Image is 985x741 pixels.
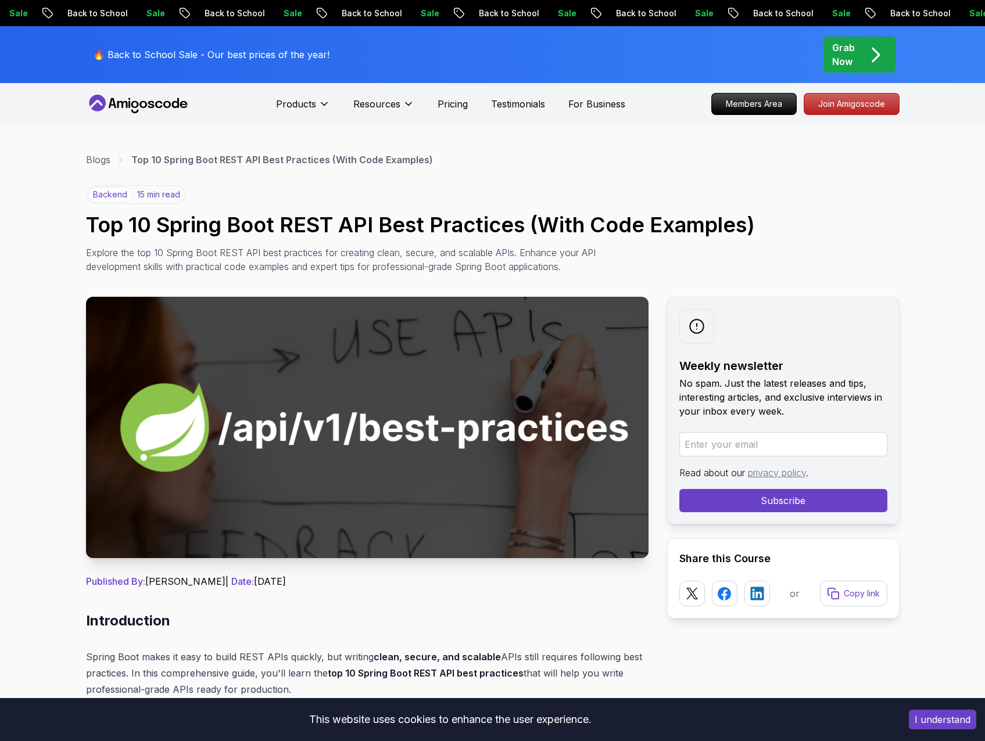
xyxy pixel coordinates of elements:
button: Resources [353,97,414,120]
a: For Business [568,97,625,111]
p: Spring Boot makes it easy to build REST APIs quickly, but writing APIs still requires following b... [86,649,649,697]
p: Back to School [864,8,943,19]
h1: Top 10 Spring Boot REST API Best Practices (With Code Examples) [86,213,900,236]
button: Copy link [820,581,887,606]
p: Back to School [41,8,120,19]
p: Sale [805,8,843,19]
p: Sale [531,8,568,19]
a: Join Amigoscode [804,93,900,115]
h2: Introduction [86,611,649,630]
a: Testimonials [491,97,545,111]
p: Back to School [726,8,805,19]
p: Sale [668,8,705,19]
p: Sale [943,8,980,19]
p: Sale [120,8,157,19]
p: Sale [394,8,431,19]
p: Read about our . [679,466,887,480]
p: [PERSON_NAME] | [DATE] [86,574,649,588]
p: Products [276,97,316,111]
p: Join Amigoscode [804,93,899,114]
p: Sale [257,8,294,19]
p: Back to School [315,8,394,19]
p: Back to School [178,8,257,19]
p: 🔥 Back to School Sale - Our best prices of the year! [93,48,329,62]
p: Back to School [589,8,668,19]
a: privacy policy [748,467,806,479]
button: Subscribe [679,489,887,512]
button: Accept cookies [909,710,976,729]
strong: top 10 Spring Boot REST API best practices [328,667,524,679]
p: or [790,587,800,600]
h2: Weekly newsletter [679,358,887,374]
p: Top 10 Spring Boot REST API Best Practices (With Code Examples) [131,153,433,167]
p: Members Area [712,93,796,114]
p: 15 min read [137,189,180,200]
img: Top 10 Spring Boot REST API Best Practices (With Code Examples) thumbnail [86,297,649,558]
strong: clean, secure, and scalable [374,651,501,663]
p: Explore the top 10 Spring Boot REST API best practices for creating clean, secure, and scalable A... [86,246,607,274]
a: Blogs [86,153,110,167]
a: Pricing [438,97,468,111]
p: No spam. Just the latest releases and tips, interesting articles, and exclusive interviews in you... [679,376,887,418]
button: Products [276,97,330,120]
p: Grab Now [832,41,855,69]
p: Back to School [452,8,531,19]
div: This website uses cookies to enhance the user experience. [9,707,891,732]
p: Resources [353,97,400,111]
p: backend [88,187,132,202]
span: Published By: [86,575,145,587]
a: Members Area [711,93,797,115]
input: Enter your email [679,432,887,456]
p: Copy link [844,588,880,599]
h2: Share this Course [679,551,887,567]
span: Date: [231,575,254,587]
